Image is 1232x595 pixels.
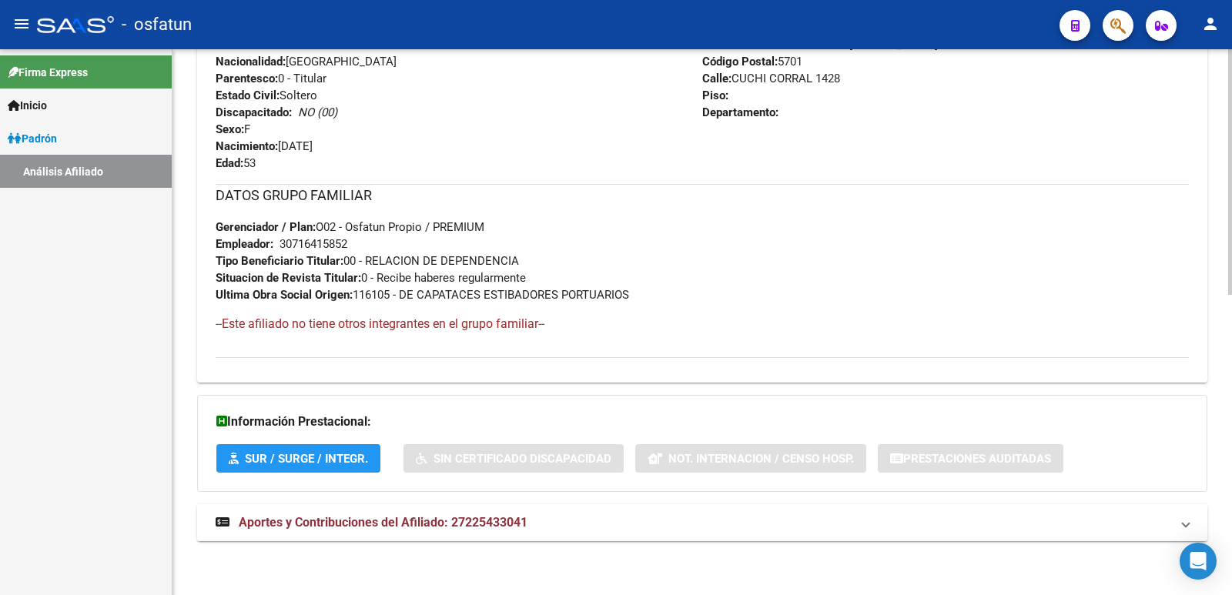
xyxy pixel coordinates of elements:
span: Padrón [8,130,57,147]
mat-icon: menu [12,15,31,33]
span: Firma Express [8,64,88,81]
strong: Departamento: [702,105,778,119]
span: 0 - Recibe haberes regularmente [216,271,526,285]
strong: Calle: [702,72,731,85]
span: F [216,122,250,136]
span: POTRERO DE LOS [PERSON_NAME] [702,38,938,52]
span: Sin Certificado Discapacidad [434,452,611,466]
span: 116105 - DE CAPATACES ESTIBADORES PORTUARIOS [216,288,629,302]
mat-icon: person [1201,15,1220,33]
strong: Piso: [702,89,728,102]
mat-expansion-panel-header: Aportes y Contribuciones del Afiliado: 27225433041 [197,504,1207,541]
span: 0 - Titular [216,72,326,85]
span: Inicio [8,97,47,114]
span: [DATE] [216,139,313,153]
strong: Documento: [216,38,277,52]
strong: Nacimiento: [216,139,278,153]
span: [GEOGRAPHIC_DATA] [216,55,397,69]
span: 5701 [702,55,802,69]
strong: Localidad: [702,38,755,52]
strong: Parentesco: [216,72,278,85]
h3: Información Prestacional: [216,411,1188,433]
strong: Ultima Obra Social Origen: [216,288,353,302]
span: DU - DOCUMENTO UNICO 22543304 [216,38,463,52]
div: 30716415852 [280,236,347,252]
button: Sin Certificado Discapacidad [403,444,624,473]
span: Prestaciones Auditadas [903,452,1051,466]
strong: Código Postal: [702,55,778,69]
strong: Empleador: [216,237,273,251]
strong: Estado Civil: [216,89,280,102]
span: Not. Internacion / Censo Hosp. [668,452,854,466]
h4: --Este afiliado no tiene otros integrantes en el grupo familiar-- [216,316,1189,333]
div: Open Intercom Messenger [1180,543,1217,580]
strong: Sexo: [216,122,244,136]
span: Soltero [216,89,317,102]
span: SUR / SURGE / INTEGR. [245,452,368,466]
span: CUCHI CORRAL 1428 [702,72,840,85]
strong: Edad: [216,156,243,170]
span: Aportes y Contribuciones del Afiliado: 27225433041 [239,515,527,530]
span: O02 - Osfatun Propio / PREMIUM [216,220,484,234]
i: NO (00) [298,105,337,119]
span: - osfatun [122,8,192,42]
strong: Nacionalidad: [216,55,286,69]
strong: Situacion de Revista Titular: [216,271,361,285]
strong: Discapacitado: [216,105,292,119]
h3: DATOS GRUPO FAMILIAR [216,185,1189,206]
span: 53 [216,156,256,170]
strong: Gerenciador / Plan: [216,220,316,234]
button: Not. Internacion / Censo Hosp. [635,444,866,473]
strong: Tipo Beneficiario Titular: [216,254,343,268]
button: SUR / SURGE / INTEGR. [216,444,380,473]
button: Prestaciones Auditadas [878,444,1063,473]
span: 00 - RELACION DE DEPENDENCIA [216,254,519,268]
